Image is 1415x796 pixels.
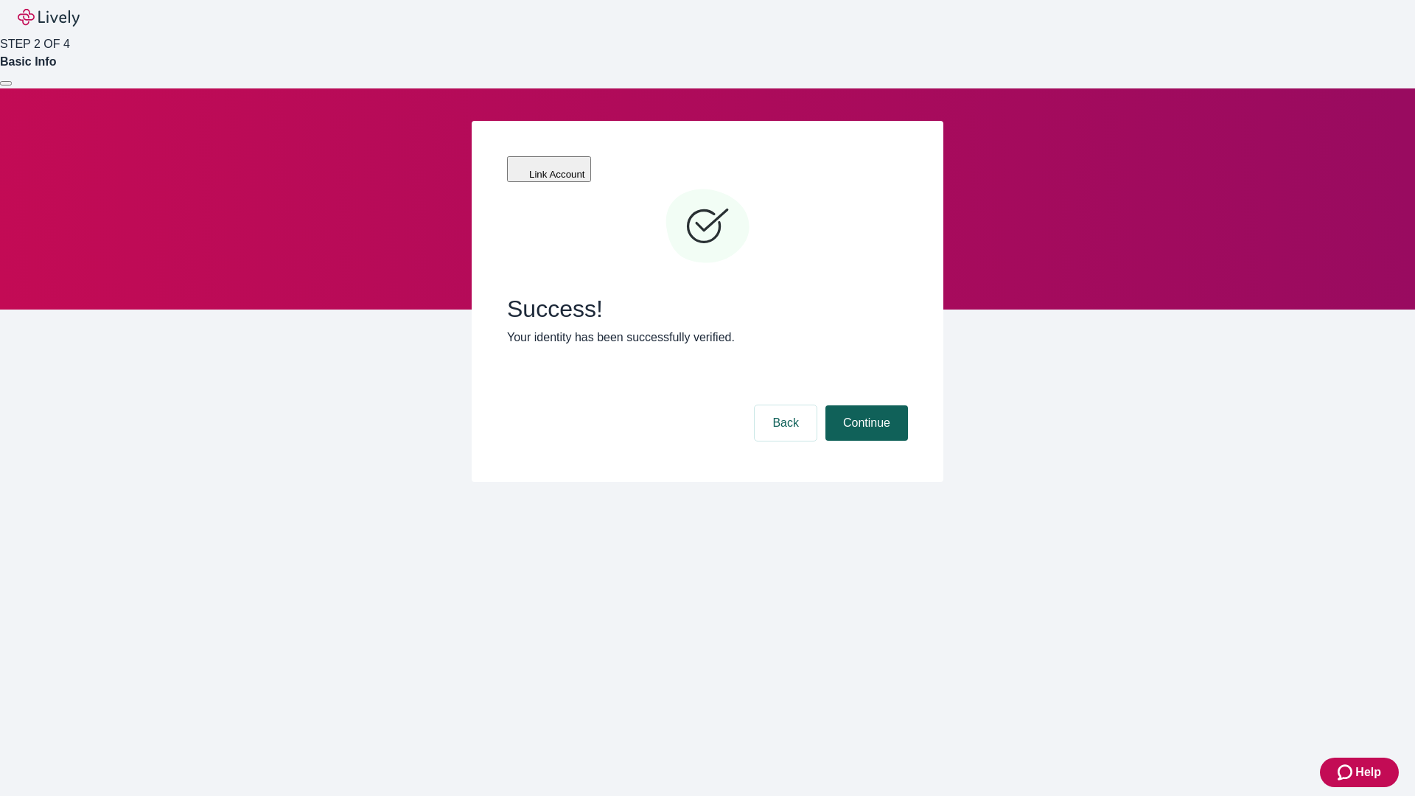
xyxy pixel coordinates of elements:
span: Success! [507,295,908,323]
p: Your identity has been successfully verified. [507,329,908,346]
button: Back [755,405,817,441]
span: Help [1355,764,1381,781]
button: Zendesk support iconHelp [1320,758,1399,787]
button: Continue [825,405,908,441]
svg: Checkmark icon [663,183,752,271]
img: Lively [18,9,80,27]
svg: Zendesk support icon [1338,764,1355,781]
button: Link Account [507,156,591,182]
